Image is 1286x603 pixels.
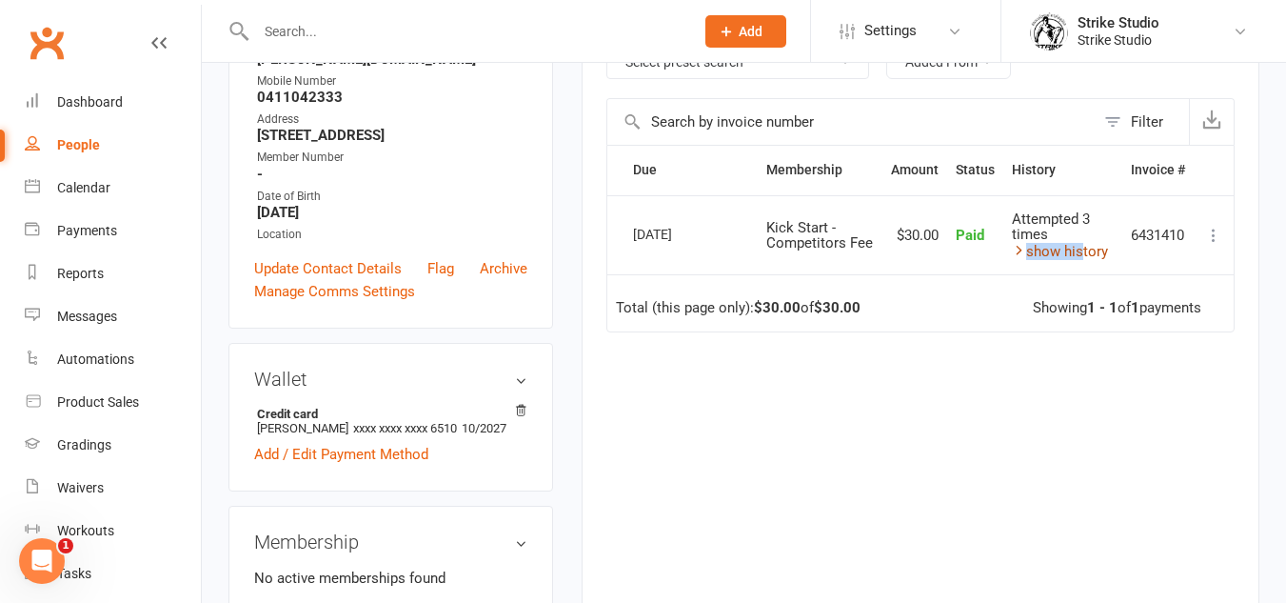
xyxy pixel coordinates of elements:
[57,266,104,281] div: Reports
[57,352,134,367] div: Automations
[254,280,415,303] a: Manage Comms Settings
[58,538,73,553] span: 1
[57,523,114,538] div: Workouts
[25,338,201,381] a: Automations
[1131,111,1163,133] div: Filter
[57,94,123,110] div: Dashboard
[25,510,201,553] a: Workouts
[254,404,527,438] li: [PERSON_NAME]
[353,421,457,435] span: xxxx xxxx xxxx 6510
[607,99,1095,145] input: Search by invoice number
[19,538,65,584] iframe: Intercom live chat
[1087,299,1118,316] strong: 1 - 1
[57,437,111,452] div: Gradings
[1122,146,1194,194] th: Invoice #
[427,257,454,280] a: Flag
[257,149,527,167] div: Member Number
[705,15,786,48] button: Add
[257,188,527,206] div: Date of Birth
[57,309,117,324] div: Messages
[633,219,721,249] div: [DATE]
[257,111,527,129] div: Address
[25,167,201,210] a: Calendar
[257,89,527,106] strong: 0411042333
[616,300,861,316] div: Total (this page only): of
[1078,14,1159,31] div: Strike Studio
[1030,12,1068,50] img: thumb_image1723780799.png
[766,219,873,252] span: Kick Start - Competitors Fee
[250,18,681,45] input: Search...
[1131,299,1139,316] strong: 1
[254,567,527,590] p: No active memberships found
[1095,99,1189,145] button: Filter
[1012,211,1090,244] span: Attempted 3 times
[758,146,882,194] th: Membership
[257,127,527,144] strong: [STREET_ADDRESS]
[257,72,527,90] div: Mobile Number
[947,146,1003,194] th: Status
[23,19,70,67] a: Clubworx
[882,195,947,275] td: $30.00
[1003,146,1122,194] th: History
[257,407,518,421] strong: Credit card
[25,81,201,124] a: Dashboard
[624,146,758,194] th: Due
[25,124,201,167] a: People
[57,180,110,195] div: Calendar
[254,532,527,553] h3: Membership
[57,480,104,495] div: Waivers
[1122,195,1194,275] td: 6431410
[1012,243,1108,260] a: show history
[25,210,201,252] a: Payments
[57,566,91,581] div: Tasks
[57,137,100,152] div: People
[739,24,762,39] span: Add
[814,299,861,316] strong: $30.00
[956,227,984,244] span: Paid
[462,421,506,435] span: 10/2027
[57,223,117,238] div: Payments
[257,166,527,183] strong: -
[864,10,917,52] span: Settings
[25,252,201,295] a: Reports
[57,394,139,410] div: Product Sales
[25,467,201,510] a: Waivers
[25,424,201,467] a: Gradings
[754,299,801,316] strong: $30.00
[882,146,947,194] th: Amount
[254,443,428,466] a: Add / Edit Payment Method
[25,381,201,424] a: Product Sales
[480,257,527,280] a: Archive
[257,226,527,244] div: Location
[257,204,527,221] strong: [DATE]
[25,295,201,338] a: Messages
[1033,300,1201,316] div: Showing of payments
[25,553,201,595] a: Tasks
[254,369,527,390] h3: Wallet
[1078,31,1159,49] div: Strike Studio
[254,257,402,280] a: Update Contact Details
